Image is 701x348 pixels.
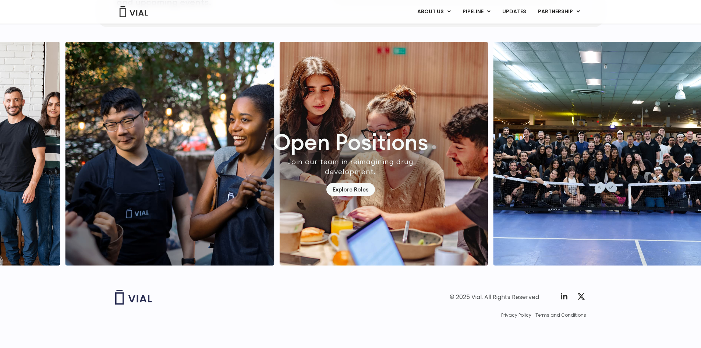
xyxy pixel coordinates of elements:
img: http://Group%20of%20people%20smiling%20wearing%20aprons [65,42,274,266]
img: Vial logo wih "Vial" spelled out [115,290,152,305]
a: ABOUT USMenu Toggle [411,6,456,18]
a: PARTNERSHIPMenu Toggle [532,6,586,18]
a: Terms and Conditions [535,312,586,319]
div: 1 / 7 [65,42,274,266]
a: Privacy Policy [501,312,531,319]
div: 2 / 7 [279,42,488,266]
a: Explore Roles [326,183,375,196]
a: PIPELINEMenu Toggle [457,6,496,18]
img: Vial Logo [119,6,148,17]
a: UPDATES [496,6,532,18]
div: © 2025 Vial. All Rights Reserved [450,293,539,301]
